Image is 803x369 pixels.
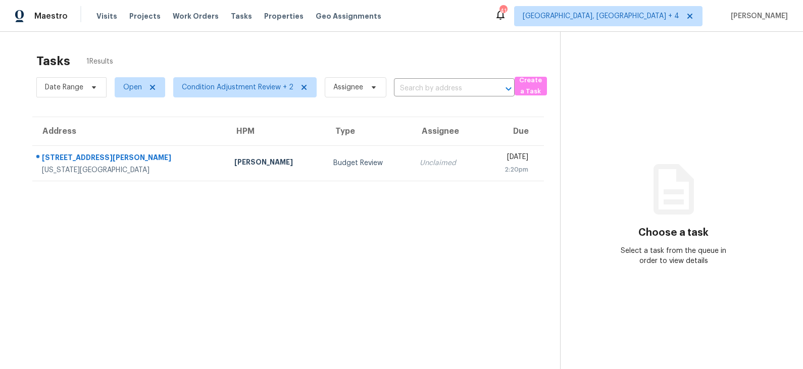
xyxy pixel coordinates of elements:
[333,82,363,92] span: Assignee
[42,165,218,175] div: [US_STATE][GEOGRAPHIC_DATA]
[617,246,730,266] div: Select a task from the queue in order to view details
[226,117,325,145] th: HPM
[96,11,117,21] span: Visits
[36,56,70,66] h2: Tasks
[34,11,68,21] span: Maestro
[182,82,293,92] span: Condition Adjustment Review + 2
[333,158,404,168] div: Budget Review
[129,11,161,21] span: Projects
[523,11,679,21] span: [GEOGRAPHIC_DATA], [GEOGRAPHIC_DATA] + 4
[499,6,507,16] div: 41
[412,117,481,145] th: Assignee
[489,152,528,165] div: [DATE]
[727,11,788,21] span: [PERSON_NAME]
[515,77,547,95] button: Create a Task
[520,75,542,98] span: Create a Task
[231,13,252,20] span: Tasks
[86,57,113,67] span: 1 Results
[638,228,709,238] h3: Choose a task
[394,81,486,96] input: Search by address
[123,82,142,92] span: Open
[501,82,516,96] button: Open
[42,152,218,165] div: [STREET_ADDRESS][PERSON_NAME]
[264,11,304,21] span: Properties
[45,82,83,92] span: Date Range
[325,117,412,145] th: Type
[32,117,226,145] th: Address
[173,11,219,21] span: Work Orders
[481,117,544,145] th: Due
[316,11,381,21] span: Geo Assignments
[420,158,473,168] div: Unclaimed
[489,165,528,175] div: 2:20pm
[234,157,317,170] div: [PERSON_NAME]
